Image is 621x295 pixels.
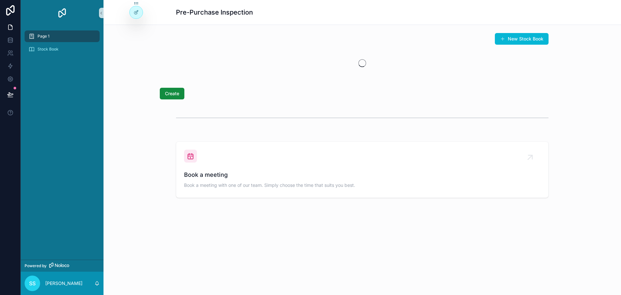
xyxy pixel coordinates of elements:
[38,47,59,52] span: Stock Book
[21,26,103,63] div: scrollable content
[29,279,36,287] span: SS
[160,88,184,99] button: Create
[25,43,100,55] a: Stock Book
[495,33,549,45] button: New Stock Book
[25,263,47,268] span: Powered by
[176,142,548,198] a: Book a meetingBook a meeting with one of our team. Simply choose the time that suits you best.
[38,34,49,39] span: Page 1
[25,30,100,42] a: Page 1
[165,90,179,97] span: Create
[45,280,82,287] p: [PERSON_NAME]
[21,260,103,272] a: Powered by
[184,182,540,188] span: Book a meeting with one of our team. Simply choose the time that suits you best.
[57,8,67,18] img: App logo
[176,8,253,17] h1: Pre-Purchase Inspection
[184,170,540,179] span: Book a meeting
